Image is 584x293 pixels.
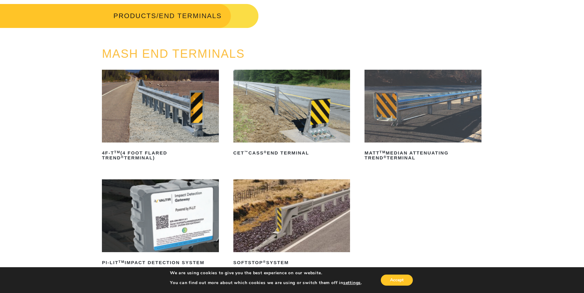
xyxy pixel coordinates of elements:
p: You can find out more about which cookies we are using or switch them off in . [170,280,362,286]
sup: ® [121,155,124,159]
sup: ® [264,150,267,154]
sup: ™ [244,150,248,154]
img: SoftStop System End Terminal [233,179,350,252]
p: We are using cookies to give you the best experience on our website. [170,270,362,276]
a: PI-LITTMImpact Detection System [102,179,219,268]
sup: TM [114,150,120,154]
sup: TM [380,150,386,154]
span: END TERMINALS [159,12,222,20]
h2: SoftStop System [233,258,350,268]
h2: MATT Median Attenuating TREND Terminal [364,148,481,163]
a: 4F-TTM(4 Foot Flared TREND®Terminal) [102,70,219,163]
sup: ® [263,260,266,264]
h2: 4F-T (4 Foot Flared TREND Terminal) [102,148,219,163]
button: settings [343,280,361,286]
sup: ® [384,155,387,159]
a: MATTTMMedian Attenuating TREND®Terminal [364,70,481,163]
sup: TM [119,260,125,264]
a: SoftStop®System [233,179,350,268]
h2: PI-LIT Impact Detection System [102,258,219,268]
h2: CET CASS End Terminal [233,148,350,158]
a: CET™CASS®End Terminal [233,70,350,158]
a: PRODUCTS [113,12,156,20]
button: Accept [381,275,413,286]
a: MASH END TERMINALS [102,47,245,60]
